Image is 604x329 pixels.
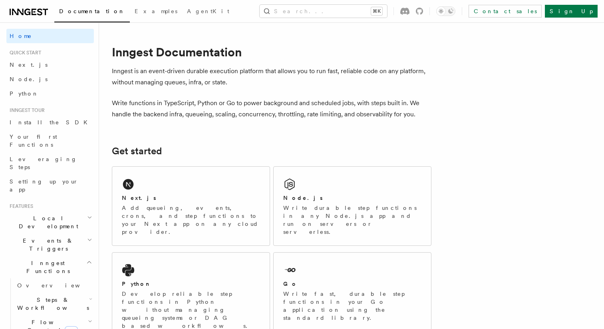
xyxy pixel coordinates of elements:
[6,115,94,130] a: Install the SDK
[10,119,92,126] span: Install the SDK
[6,259,86,275] span: Inngest Functions
[6,58,94,72] a: Next.js
[182,2,234,22] a: AgentKit
[6,214,87,230] span: Local Development
[6,174,94,197] a: Setting up your app
[6,237,87,253] span: Events & Triggers
[6,29,94,43] a: Home
[273,166,431,246] a: Node.jsWrite durable step functions in any Node.js app and run on servers or serverless.
[122,280,151,288] h2: Python
[187,8,229,14] span: AgentKit
[6,50,41,56] span: Quick start
[112,166,270,246] a: Next.jsAdd queueing, events, crons, and step functions to your Next app on any cloud provider.
[54,2,130,22] a: Documentation
[436,6,455,16] button: Toggle dark mode
[6,203,33,209] span: Features
[14,278,94,293] a: Overview
[6,233,94,256] button: Events & Triggers
[10,62,48,68] span: Next.js
[469,5,542,18] a: Contact sales
[260,5,387,18] button: Search...⌘K
[10,134,57,148] span: Your first Functions
[6,86,94,101] a: Python
[283,204,421,236] p: Write durable step functions in any Node.js app and run on servers or serverless.
[6,152,94,174] a: Leveraging Steps
[112,45,431,59] h1: Inngest Documentation
[122,204,260,236] p: Add queueing, events, crons, and step functions to your Next app on any cloud provider.
[14,293,94,315] button: Steps & Workflows
[59,8,125,14] span: Documentation
[6,256,94,278] button: Inngest Functions
[14,296,89,312] span: Steps & Workflows
[10,90,39,97] span: Python
[6,72,94,86] a: Node.js
[10,156,77,170] span: Leveraging Steps
[10,178,78,193] span: Setting up your app
[283,194,323,202] h2: Node.js
[17,282,99,289] span: Overview
[135,8,177,14] span: Examples
[112,66,431,88] p: Inngest is an event-driven durable execution platform that allows you to run fast, reliable code ...
[6,211,94,233] button: Local Development
[371,7,382,15] kbd: ⌘K
[6,107,45,114] span: Inngest tour
[10,32,32,40] span: Home
[283,280,298,288] h2: Go
[122,194,156,202] h2: Next.js
[112,98,431,120] p: Write functions in TypeScript, Python or Go to power background and scheduled jobs, with steps bu...
[283,290,421,322] p: Write fast, durable step functions in your Go application using the standard library.
[112,146,162,157] a: Get started
[10,76,48,82] span: Node.js
[130,2,182,22] a: Examples
[6,130,94,152] a: Your first Functions
[545,5,598,18] a: Sign Up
